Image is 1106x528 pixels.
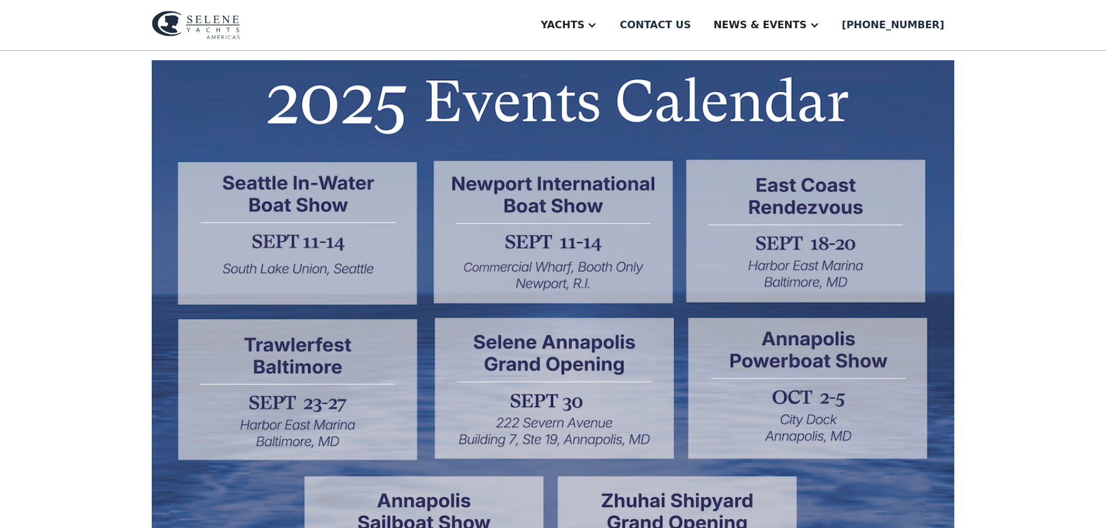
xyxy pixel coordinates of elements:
div: [PHONE_NUMBER] [842,18,944,33]
div: News & EVENTS [714,18,807,33]
div: Yachts [540,18,584,33]
div: Contact us [619,18,691,33]
img: logo [152,11,240,40]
